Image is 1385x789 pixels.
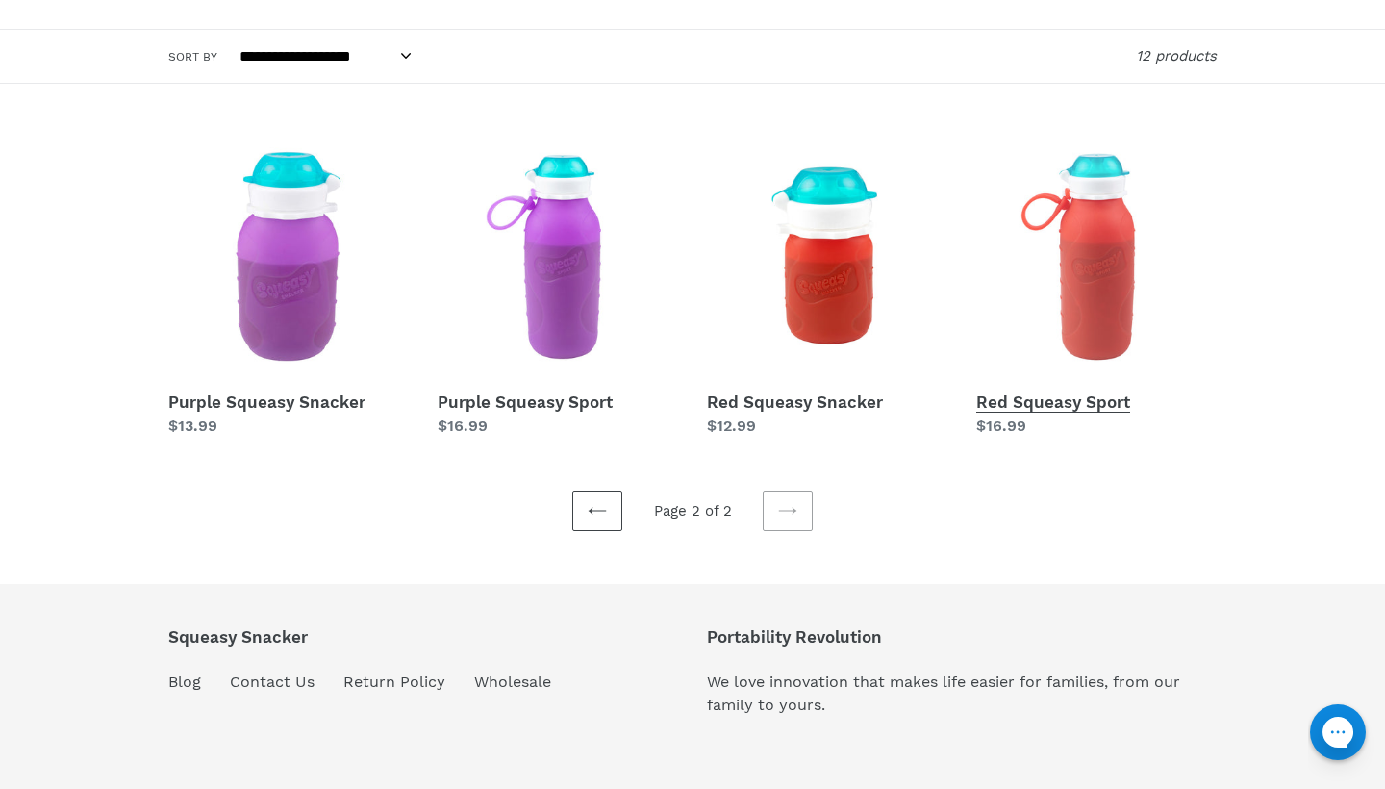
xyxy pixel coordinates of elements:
li: Page 2 of 2 [627,500,758,522]
p: Portability Revolution [707,627,1217,647]
span: 12 products [1136,47,1217,64]
a: Blog [168,673,201,691]
a: Contact Us [230,673,315,691]
p: We love innovation that makes life easier for families, from our family to yours. [707,671,1217,717]
a: Wholesale [474,673,551,691]
a: Return Policy [343,673,445,691]
label: Sort by [168,48,217,65]
p: Squeasy Snacker [168,627,551,647]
